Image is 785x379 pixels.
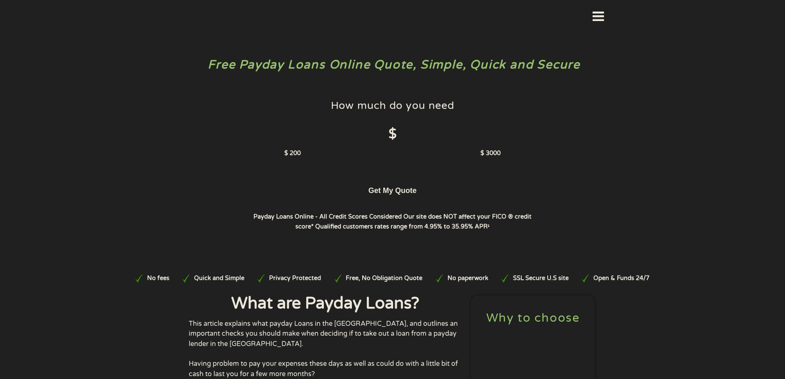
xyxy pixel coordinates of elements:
p: Open & Funds 24/7 [593,274,649,283]
h4: $ [284,126,501,143]
p: Free, No Obligation Quote [346,274,422,283]
p: Quick and Simple [194,274,244,283]
h4: How much do you need [331,99,455,113]
p: SSL Secure U.S site [513,274,569,283]
p: Having problem to pay your expenses these days as well as could do with a little bit of cash to l... [189,359,462,379]
strong: Payday Loans Online - All Credit Scores Considered [253,213,402,220]
h2: Why to choose [478,311,589,326]
h1: What are Payday Loans? [189,295,462,312]
strong: Qualified customers rates range from 4.95% to 35.95% APR¹ [315,223,490,230]
p: $ 200 [284,149,301,158]
h3: Free Payday Loans Online Quote, Simple, Quick and Secure [24,57,762,73]
button: Get My Quote [356,181,429,200]
p: No fees [147,274,169,283]
p: No paperwork [448,274,488,283]
p: Privacy Protected [269,274,321,283]
p: $ 3000 [480,149,501,158]
p: This article explains what payday Loans in the [GEOGRAPHIC_DATA], and outlines an important check... [189,319,462,349]
strong: Our site does NOT affect your FICO ® credit score* [295,213,532,230]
